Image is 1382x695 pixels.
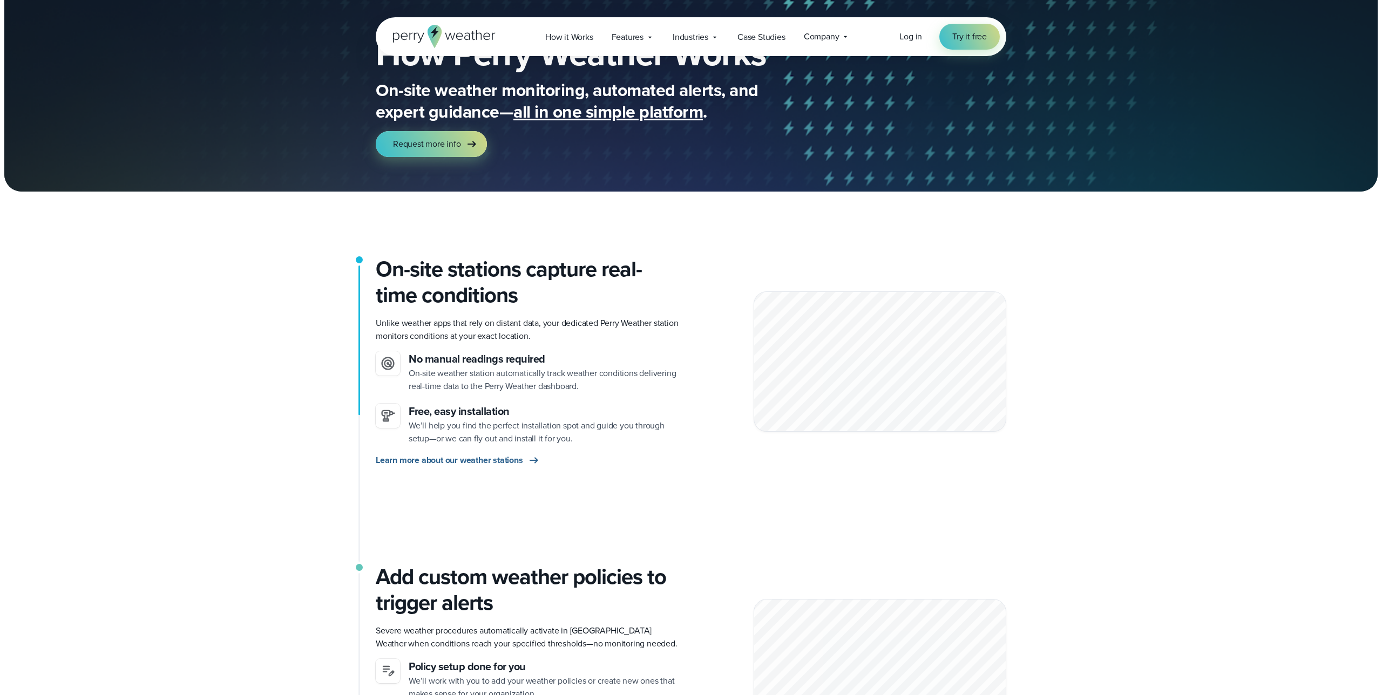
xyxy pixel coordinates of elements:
h1: How Perry Weather Works [376,36,844,71]
p: We’ll help you find the perfect installation spot and guide you through setup—or we can fly out a... [409,419,682,445]
p: On-site weather monitoring, automated alerts, and expert guidance— . [376,79,808,122]
a: Request more info [376,131,487,157]
h3: Free, easy installation [409,404,682,419]
a: Case Studies [728,26,795,48]
span: Company [804,30,839,43]
span: Industries [673,31,708,44]
h4: Policy setup done for you [409,659,682,674]
span: all in one simple platform [513,99,703,125]
span: Request more info [393,138,461,151]
a: Learn more about our weather stations [376,454,540,467]
span: Features [612,31,643,44]
a: Try it free [939,24,1000,50]
span: Try it free [952,30,987,43]
p: On-site weather station automatically track weather conditions delivering real-time data to the P... [409,367,682,393]
span: Learn more about our weather stations [376,454,523,467]
h3: No manual readings required [409,351,682,367]
h3: Add custom weather policies to trigger alerts [376,564,682,616]
span: How it Works [545,31,593,44]
a: How it Works [536,26,602,48]
h2: On-site stations capture real-time conditions [376,256,682,308]
a: Log in [899,30,922,43]
span: Case Studies [737,31,785,44]
p: Severe weather procedures automatically activate in [GEOGRAPHIC_DATA] Weather when conditions rea... [376,624,682,650]
p: Unlike weather apps that rely on distant data, your dedicated Perry Weather station monitors cond... [376,317,682,343]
